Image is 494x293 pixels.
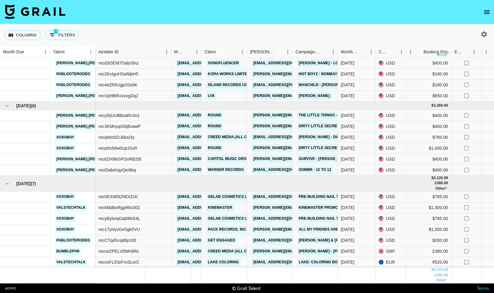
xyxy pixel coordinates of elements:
div: 3,360.00 [433,103,448,108]
a: xoxob4y [55,145,76,152]
button: Menu [41,48,50,57]
a: Survive - [PERSON_NAME] [297,155,351,163]
a: [PERSON_NAME][EMAIL_ADDRESS][DOMAIN_NAME] [252,155,350,163]
a: [PERSON_NAME][EMAIL_ADDRESS][DOMAIN_NAME] [252,92,350,100]
a: pablooterodeg [55,237,92,244]
div: $650.00 [406,91,451,102]
div: recVje9B9UxvvgDq2 [98,93,138,99]
a: [PERSON_NAME][EMAIL_ADDRESS][PERSON_NAME][DOMAIN_NAME] [252,248,382,255]
div: Jun '25 [341,93,354,99]
a: Creed Media (All Campaigns) [206,248,269,255]
div: £ [435,181,437,186]
a: [PERSON_NAME] - Die Your Daughter [297,133,374,141]
a: [PERSON_NAME].[PERSON_NAME] [55,112,121,119]
div: Aug '25 [341,259,354,265]
div: 380.00 [436,273,448,278]
div: $400.00 [406,154,451,165]
div: USD [376,191,406,202]
button: Menu [86,48,95,57]
a: Warner Records [206,166,245,174]
a: [PERSON_NAME] & [PERSON_NAME] - Cry For Me - Hook Music Remix [297,237,434,244]
a: [EMAIL_ADDRESS][DOMAIN_NAME] [176,70,244,78]
a: [EMAIL_ADDRESS][DOMAIN_NAME] [176,237,244,244]
a: [EMAIL_ADDRESS][DOMAIN_NAME] [252,215,320,222]
div: EUR [376,257,406,268]
div: recyDjUU8BoaRn3u1 [98,112,140,118]
div: Expenses: Remove Commission? [454,46,463,58]
div: Booker [247,46,292,58]
a: Pre-Building Nail Tips [297,215,346,222]
a: Terms [477,285,489,291]
a: Pack Records, Inc. [206,226,249,233]
a: [EMAIL_ADDRESS][DOMAIN_NAME] [252,237,320,244]
div: recMddboRgpRkc001 [98,205,140,211]
div: $400.00 [406,110,451,121]
a: [EMAIL_ADDRESS][DOMAIN_NAME] [176,81,244,89]
div: $1,000.00 [406,143,451,154]
button: Menu [329,47,338,56]
div: Jun '25 [341,71,354,77]
div: $760.00 [406,132,451,143]
a: KORA WORKS LIMITED [206,70,251,78]
button: hide children [3,102,12,110]
button: open drawer [481,6,493,18]
a: [PERSON_NAME][EMAIL_ADDRESS][DOMAIN_NAME] [252,226,350,233]
a: [PERSON_NAME][EMAIL_ADDRESS][DOMAIN_NAME] [252,112,350,119]
div: $200.00 [406,235,451,246]
span: 1 [53,28,59,35]
div: €520.00 [406,257,451,268]
div: USD [376,69,406,80]
a: pablooterodeg [55,81,92,89]
div: Campaign (Type) [295,46,320,58]
span: [DATE] [16,181,31,187]
div: $400.00 [406,165,451,175]
a: xoxob4y [55,193,76,201]
a: [EMAIL_ADDRESS][DOMAIN_NAME] [176,112,244,119]
a: Get Engaged [206,237,237,244]
a: [EMAIL_ADDRESS][DOMAIN_NAME] [176,122,244,130]
div: money [437,53,450,57]
div: $ [431,103,433,108]
div: 4,120.00 [433,175,448,181]
div: rec17yHyvGe5gk5VU [98,226,140,232]
div: USD [376,110,406,121]
div: Aug '25 [341,248,354,254]
a: valstechtalk [55,204,87,211]
div: £380.00 [406,246,451,257]
div: © Grail Talent [232,285,261,291]
a: The Little Things - [PERSON_NAME] [297,112,371,119]
div: $1,050.00 [406,224,451,235]
a: [PERSON_NAME][EMAIL_ADDRESS][DOMAIN_NAME] [252,144,350,152]
div: USD [376,80,406,91]
a: valstechtalk [55,258,87,266]
div: USD [376,154,406,165]
div: Jul '25 [341,112,354,118]
div: USD [376,121,406,132]
div: $785.00 [406,213,451,224]
a: [EMAIL_ADDRESS][DOMAIN_NAME] [176,144,244,152]
div: USD [376,91,406,102]
a: sombr - 12 to 12 [297,166,333,174]
a: dirty little secret - all the American rejects [297,122,399,130]
div: rec3KMnyqGfqBvawP [98,123,141,129]
div: Jul '25 [341,156,354,162]
a: xoxob4y [55,215,76,222]
a: [PERSON_NAME].[PERSON_NAME] [55,123,121,130]
button: Menu [192,47,201,56]
div: Currency [376,46,406,58]
a: [EMAIL_ADDRESS][DOMAIN_NAME] [252,258,320,266]
button: Menu [238,47,247,56]
a: [EMAIL_ADDRESS][DOMAIN_NAME] [176,226,244,233]
a: Creed Media (All Campaigns) [206,133,269,141]
button: Sort [119,48,127,56]
a: Capitol Music Group [206,155,253,163]
button: Sort [320,48,329,56]
div: recceZPELcl5Mn8Rc [98,248,139,254]
div: Aug '25 [341,194,354,200]
a: [EMAIL_ADDRESS][DOMAIN_NAME] [176,258,244,266]
a: [EMAIL_ADDRESS][DOMAIN_NAME] [176,133,244,141]
div: $785.00 [406,191,451,202]
button: Select columns [5,30,41,40]
a: [PERSON_NAME].[PERSON_NAME] [55,166,121,174]
button: hide children [3,179,12,188]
